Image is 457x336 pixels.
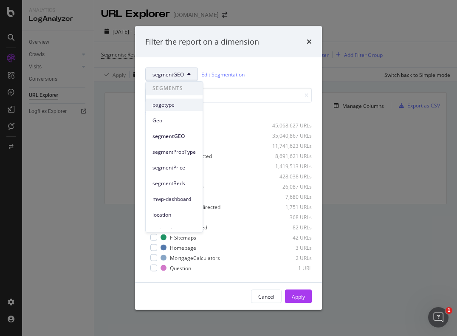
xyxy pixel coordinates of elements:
div: 428,038 URLs [270,172,312,180]
span: segmentPropType [152,148,196,156]
span: segmentGEO [152,133,196,140]
div: Apply [292,293,305,300]
div: Select all data available [145,110,312,117]
span: scriptcalls [152,227,196,234]
span: Geo [152,117,196,124]
span: pagetype [152,101,196,109]
div: 3 URLs [270,244,312,251]
button: Cancel [251,290,282,303]
div: 2 URLs [270,254,312,261]
div: F-Sitemaps [170,234,196,241]
div: 1,419,513 URLs [270,162,312,169]
span: 1 [446,307,452,314]
span: segmentGEO [152,71,184,78]
div: Cancel [258,293,274,300]
div: 368 URLs [270,213,312,220]
div: 45,068,627 URLs [270,121,312,129]
div: MortgageCalculators [170,254,220,261]
div: 11,741,623 URLs [270,142,312,149]
div: 1,751 URLs [270,203,312,210]
div: 42 URLs [270,234,312,241]
div: 26,087 URLs [270,183,312,190]
span: location [152,211,196,219]
iframe: Intercom live chat [428,307,449,328]
div: 8,691,621 URLs [270,152,312,159]
div: 35,040,867 URLs [270,132,312,139]
a: Edit Segmentation [201,70,245,79]
div: times [307,36,312,47]
span: segmentPrice [152,164,196,172]
div: 1 URL [270,264,312,271]
input: Search [145,88,312,103]
span: mwp-dashboard [152,195,196,203]
button: Apply [285,290,312,303]
div: Question [170,264,191,271]
span: segmentBeds [152,180,196,187]
div: Filter the report on a dimension [145,36,259,47]
div: 7,680 URLs [270,193,312,200]
div: modal [135,26,322,310]
span: SEGMENTS [146,82,203,95]
button: segmentGEO [145,68,198,81]
div: 82 URLs [270,223,312,231]
div: Homepage [170,244,196,251]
